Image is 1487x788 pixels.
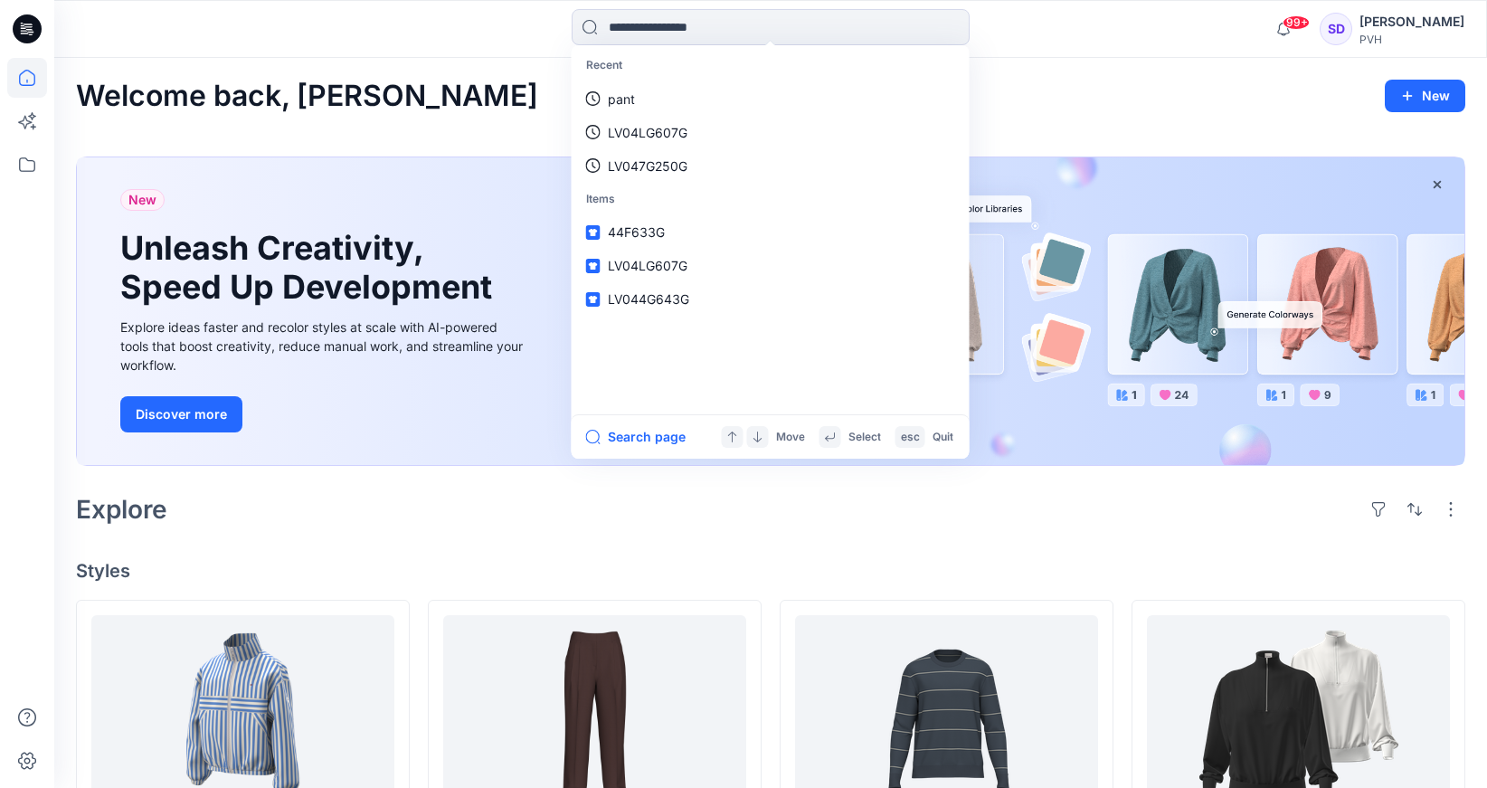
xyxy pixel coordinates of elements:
[120,318,527,375] div: Explore ideas faster and recolor styles at scale with AI-powered tools that boost creativity, red...
[575,82,966,116] a: pant
[120,396,527,432] a: Discover more
[128,189,156,211] span: New
[608,90,635,109] p: pant
[933,428,953,447] p: Quit
[575,49,966,82] p: Recent
[901,428,920,447] p: esc
[608,291,689,307] span: LV044G643G
[575,116,966,149] a: LV04LG607G
[76,495,167,524] h2: Explore
[1359,33,1464,46] div: PVH
[120,229,500,307] h1: Unleash Creativity, Speed Up Development
[575,282,966,316] a: LV044G643G
[76,560,1465,582] h4: Styles
[575,183,966,216] p: Items
[1359,11,1464,33] div: [PERSON_NAME]
[120,396,242,432] button: Discover more
[575,149,966,183] a: LV047G250G
[575,249,966,282] a: LV04LG607G
[608,157,687,176] p: LV047G250G
[848,428,881,447] p: Select
[76,80,538,113] h2: Welcome back, [PERSON_NAME]
[1385,80,1465,112] button: New
[575,215,966,249] a: 44F633G
[608,123,687,142] p: LV04LG607G
[608,258,687,273] span: LV04LG607G
[776,428,805,447] p: Move
[608,224,665,240] span: 44F633G
[586,426,686,448] button: Search page
[1320,13,1352,45] div: SD
[1283,15,1310,30] span: 99+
